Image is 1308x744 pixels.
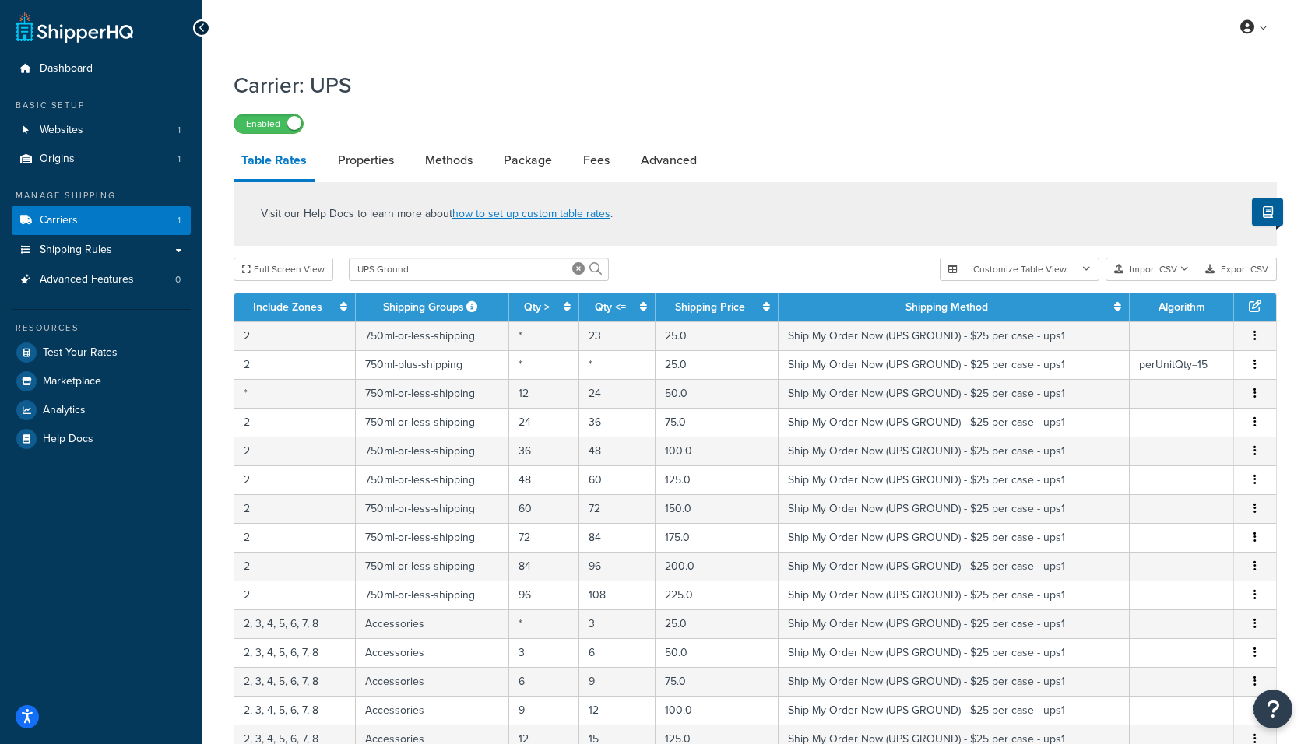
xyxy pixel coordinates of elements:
[779,667,1130,696] td: Ship My Order Now (UPS GROUND) - $25 per case - ups1
[12,265,191,294] a: Advanced Features0
[509,408,579,437] td: 24
[349,258,609,281] input: Search
[234,321,356,350] td: 2
[234,350,356,379] td: 2
[779,350,1130,379] td: Ship My Order Now (UPS GROUND) - $25 per case - ups1
[579,523,656,552] td: 84
[12,99,191,112] div: Basic Setup
[779,494,1130,523] td: Ship My Order Now (UPS GROUND) - $25 per case - ups1
[356,293,509,321] th: Shipping Groups
[234,258,333,281] button: Full Screen View
[509,523,579,552] td: 72
[43,433,93,446] span: Help Docs
[12,206,191,235] a: Carriers1
[40,124,83,137] span: Websites
[356,321,509,350] td: 750ml-or-less-shipping
[656,609,779,638] td: 25.0
[330,142,402,179] a: Properties
[178,153,181,166] span: 1
[779,638,1130,667] td: Ship My Order Now (UPS GROUND) - $25 per case - ups1
[234,114,303,133] label: Enabled
[779,523,1130,552] td: Ship My Order Now (UPS GROUND) - $25 per case - ups1
[656,321,779,350] td: 25.0
[40,62,93,75] span: Dashboard
[509,494,579,523] td: 60
[579,408,656,437] td: 36
[579,465,656,494] td: 60
[12,236,191,265] a: Shipping Rules
[12,321,191,335] div: Resources
[12,265,191,294] li: Advanced Features
[509,667,579,696] td: 6
[356,437,509,465] td: 750ml-or-less-shipping
[656,408,779,437] td: 75.0
[656,523,779,552] td: 175.0
[656,696,779,725] td: 100.0
[579,696,656,725] td: 12
[356,494,509,523] td: 750ml-or-less-shipping
[452,205,610,222] a: how to set up custom table rates
[261,205,613,223] p: Visit our Help Docs to learn more about .
[579,437,656,465] td: 48
[175,273,181,286] span: 0
[579,667,656,696] td: 9
[675,299,745,315] a: Shipping Price
[12,206,191,235] li: Carriers
[905,299,988,315] a: Shipping Method
[12,145,191,174] li: Origins
[509,638,579,667] td: 3
[40,273,134,286] span: Advanced Features
[1252,198,1283,226] button: Show Help Docs
[1253,690,1292,728] button: Open Resource Center
[356,609,509,638] td: Accessories
[356,696,509,725] td: Accessories
[12,425,191,453] a: Help Docs
[779,581,1130,609] td: Ship My Order Now (UPS GROUND) - $25 per case - ups1
[12,54,191,83] a: Dashboard
[356,408,509,437] td: 750ml-or-less-shipping
[579,494,656,523] td: 72
[12,116,191,145] li: Websites
[509,552,579,581] td: 84
[40,214,78,227] span: Carriers
[579,638,656,667] td: 6
[575,142,617,179] a: Fees
[579,552,656,581] td: 96
[940,258,1099,281] button: Customize Table View
[12,339,191,367] a: Test Your Rates
[234,437,356,465] td: 2
[356,523,509,552] td: 750ml-or-less-shipping
[656,667,779,696] td: 75.0
[253,299,322,315] a: Include Zones
[356,350,509,379] td: 750ml-plus-shipping
[178,214,181,227] span: 1
[779,696,1130,725] td: Ship My Order Now (UPS GROUND) - $25 per case - ups1
[579,379,656,408] td: 24
[509,379,579,408] td: 12
[40,153,75,166] span: Origins
[234,638,356,667] td: 2, 3, 4, 5, 6, 7, 8
[656,350,779,379] td: 25.0
[656,638,779,667] td: 50.0
[178,124,181,137] span: 1
[779,609,1130,638] td: Ship My Order Now (UPS GROUND) - $25 per case - ups1
[234,465,356,494] td: 2
[509,437,579,465] td: 36
[779,437,1130,465] td: Ship My Order Now (UPS GROUND) - $25 per case - ups1
[1106,258,1197,281] button: Import CSV
[356,379,509,408] td: 750ml-or-less-shipping
[234,70,1257,100] h1: Carrier: UPS
[779,552,1130,581] td: Ship My Order Now (UPS GROUND) - $25 per case - ups1
[656,437,779,465] td: 100.0
[779,465,1130,494] td: Ship My Order Now (UPS GROUND) - $25 per case - ups1
[234,494,356,523] td: 2
[356,667,509,696] td: Accessories
[579,581,656,609] td: 108
[1130,293,1234,321] th: Algorithm
[1130,350,1234,379] td: perUnitQty=15
[234,609,356,638] td: 2, 3, 4, 5, 6, 7, 8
